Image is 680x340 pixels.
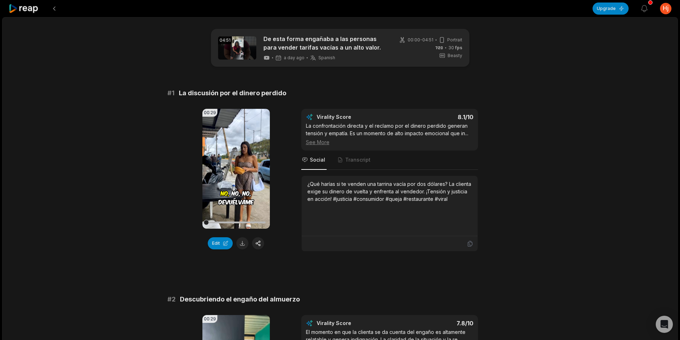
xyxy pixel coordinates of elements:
[263,35,387,52] a: De esta forma engañaba a las personas para vender tarifas vacías a un alto valor.
[208,237,233,249] button: Edit
[306,138,473,146] div: See More
[397,320,473,327] div: 7.8 /10
[447,37,462,43] span: Portrait
[301,151,478,170] nav: Tabs
[167,88,175,98] span: # 1
[167,294,176,304] span: # 2
[318,55,335,61] span: Spanish
[408,37,433,43] span: 00:00 - 04:51
[310,156,325,163] span: Social
[448,52,462,59] span: Beasty
[307,180,472,203] div: ¿Qué harías si te venden una tarrina vacía por dos dólares? La clienta exige su dinero de vuelta ...
[179,88,286,98] span: La discusión por el dinero perdido
[284,55,304,61] span: a day ago
[656,316,673,333] div: Open Intercom Messenger
[317,113,393,121] div: Virality Score
[317,320,393,327] div: Virality Score
[202,109,270,229] video: Your browser does not support mp4 format.
[448,45,462,51] span: 30
[397,113,473,121] div: 8.1 /10
[180,294,300,304] span: Descubriendo el engaño del almuerzo
[455,45,462,50] span: fps
[306,122,473,146] div: La confrontación directa y el reclamo por el dinero perdido generan tensión y empatía. Es un mome...
[593,2,629,15] button: Upgrade
[345,156,371,163] span: Transcript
